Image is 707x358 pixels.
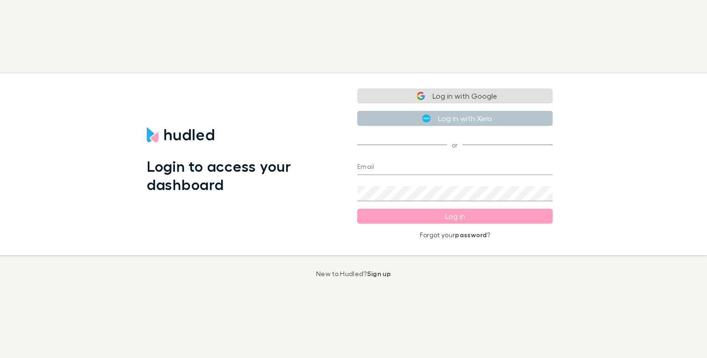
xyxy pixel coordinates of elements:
[357,209,553,224] button: Log in
[316,270,391,278] p: New to Hudled?
[147,157,342,193] h1: Login to access your dashboard
[367,270,391,278] a: Sign up
[455,231,487,239] a: password
[357,88,553,103] button: Log in with Google
[357,231,553,239] p: Forgot your ?
[357,145,553,145] span: or
[147,127,214,142] img: Hudled's Logo
[357,111,553,126] button: Log in with Xero
[422,114,431,123] img: Xero's logo
[417,92,425,100] img: Google logo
